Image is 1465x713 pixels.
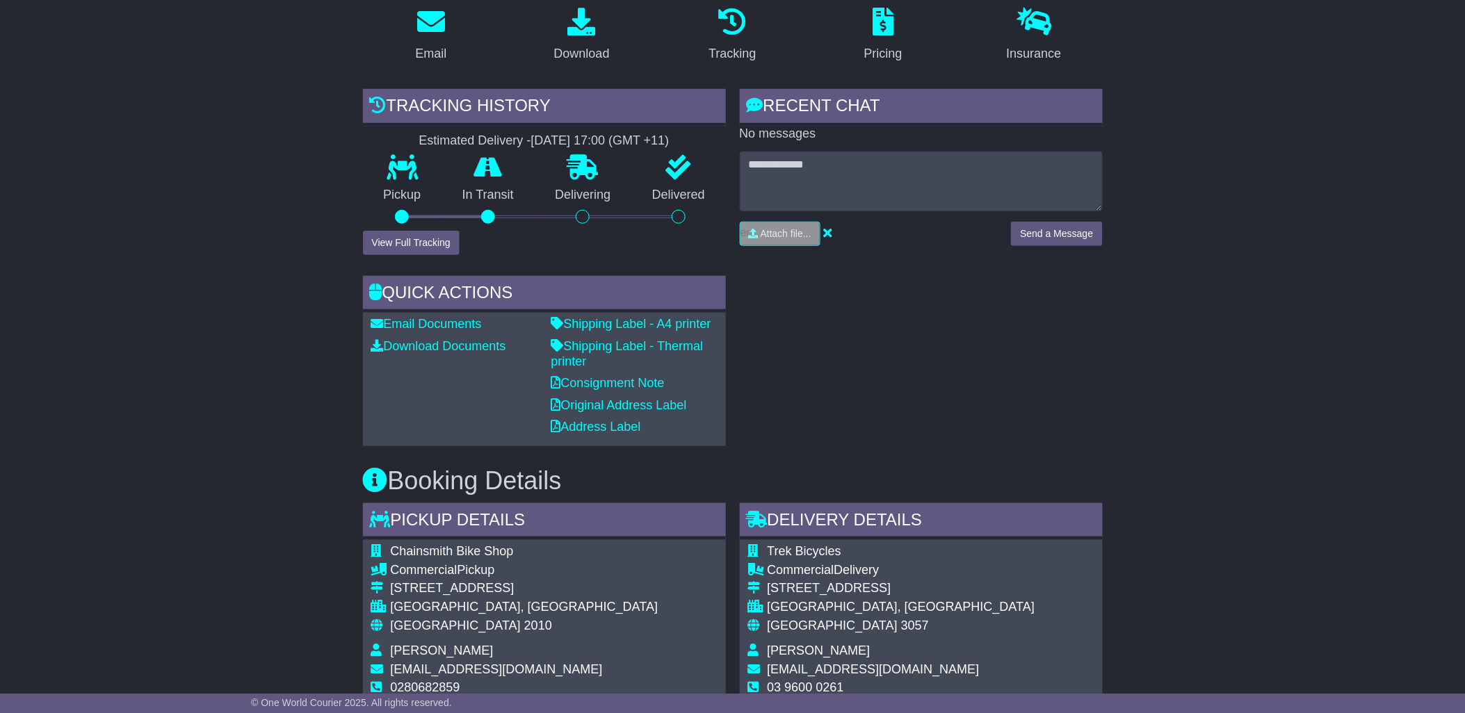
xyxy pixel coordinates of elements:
span: [EMAIL_ADDRESS][DOMAIN_NAME] [391,662,603,676]
span: Trek Bicycles [768,544,841,558]
a: Original Address Label [551,398,687,412]
button: Send a Message [1011,222,1102,246]
a: Pricing [855,3,912,68]
a: Shipping Label - A4 printer [551,317,711,331]
div: [GEOGRAPHIC_DATA], [GEOGRAPHIC_DATA] [391,600,658,615]
span: [PERSON_NAME] [391,644,494,657]
span: 2010 [524,618,552,632]
div: Tracking history [363,89,726,126]
span: © One World Courier 2025. All rights reserved. [251,697,452,708]
div: Quick Actions [363,276,726,313]
a: Download Documents [371,339,506,353]
a: Tracking [699,3,765,68]
p: In Transit [442,188,535,203]
span: [GEOGRAPHIC_DATA] [768,618,898,632]
span: [EMAIL_ADDRESS][DOMAIN_NAME] [768,662,980,676]
button: View Full Tracking [363,231,460,255]
div: [DATE] 17:00 (GMT +11) [531,133,670,149]
div: Insurance [1007,44,1062,63]
a: Download [545,3,619,68]
span: 3057 [901,618,929,632]
a: Email [406,3,455,68]
span: Commercial [391,563,458,577]
span: 0280682859 [391,680,460,694]
p: Delivered [631,188,726,203]
span: [GEOGRAPHIC_DATA] [391,618,521,632]
a: Address Label [551,420,641,434]
div: Email [415,44,446,63]
div: RECENT CHAT [740,89,1103,126]
div: Pickup [391,563,658,578]
span: 03 9600 0261 [768,680,844,694]
div: [STREET_ADDRESS] [391,581,658,596]
div: Delivery Details [740,503,1103,541]
div: [GEOGRAPHIC_DATA], [GEOGRAPHIC_DATA] [768,600,1035,615]
a: Consignment Note [551,376,665,390]
div: Pricing [864,44,903,63]
a: Email Documents [371,317,482,331]
span: Commercial [768,563,834,577]
div: Tracking [709,44,756,63]
a: Shipping Label - Thermal printer [551,339,704,368]
p: No messages [740,126,1103,142]
span: [PERSON_NAME] [768,644,871,657]
div: [STREET_ADDRESS] [768,581,1035,596]
a: Insurance [998,3,1071,68]
p: Delivering [535,188,632,203]
div: Download [554,44,610,63]
div: Estimated Delivery - [363,133,726,149]
div: Delivery [768,563,1035,578]
span: Chainsmith Bike Shop [391,544,514,558]
div: Pickup Details [363,503,726,541]
p: Pickup [363,188,442,203]
h3: Booking Details [363,467,1103,495]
